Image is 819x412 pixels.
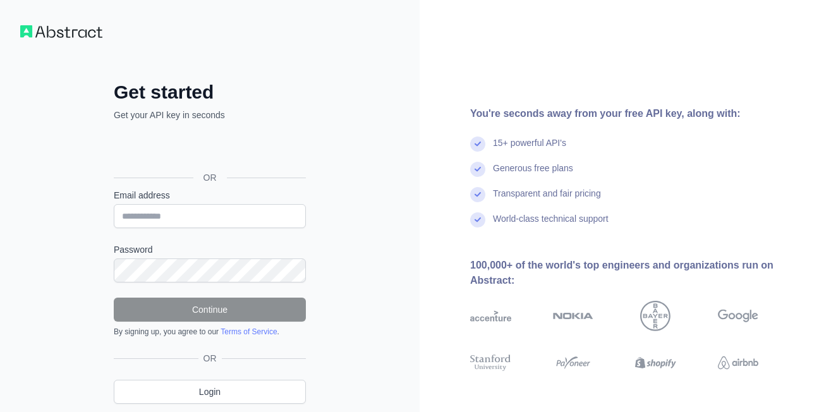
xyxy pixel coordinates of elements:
div: By signing up, you agree to our . [114,327,306,337]
div: 15+ powerful API's [493,136,566,162]
span: OR [193,171,227,184]
iframe: Sign in with Google Button [107,135,310,163]
label: Email address [114,189,306,202]
a: Terms of Service [221,327,277,336]
button: Continue [114,298,306,322]
div: Transparent and fair pricing [493,187,601,212]
a: Login [114,380,306,404]
div: World-class technical support [493,212,609,238]
img: airbnb [718,353,759,373]
img: google [718,301,759,331]
img: stanford university [470,353,511,373]
span: OR [198,352,222,365]
img: check mark [470,162,485,177]
img: Workflow [20,25,102,38]
img: accenture [470,301,511,331]
img: payoneer [553,353,594,373]
div: 100,000+ of the world's top engineers and organizations run on Abstract: [470,258,799,288]
div: You're seconds away from your free API key, along with: [470,106,799,121]
p: Get your API key in seconds [114,109,306,121]
img: check mark [470,136,485,152]
img: nokia [553,301,594,331]
div: Generous free plans [493,162,573,187]
img: check mark [470,187,485,202]
img: check mark [470,212,485,227]
img: bayer [640,301,670,331]
img: shopify [635,353,676,373]
h2: Get started [114,81,306,104]
label: Password [114,243,306,256]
